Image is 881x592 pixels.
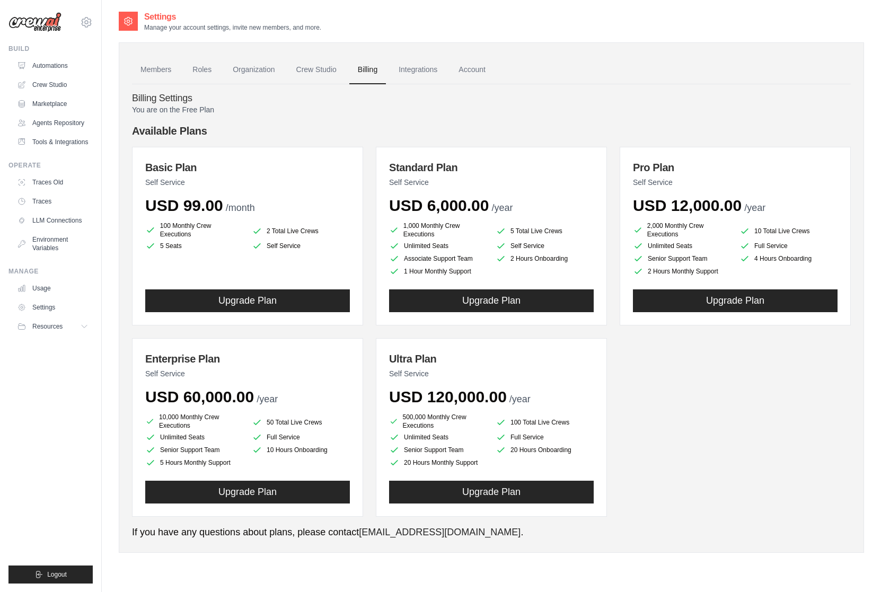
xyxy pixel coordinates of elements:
[450,56,494,84] a: Account
[389,241,487,251] li: Unlimited Seats
[491,202,513,213] span: /year
[224,56,283,84] a: Organization
[47,570,67,579] span: Logout
[633,266,731,277] li: 2 Hours Monthly Support
[252,445,350,455] li: 10 Hours Onboarding
[252,224,350,238] li: 2 Total Live Crews
[13,193,93,210] a: Traces
[8,267,93,276] div: Manage
[633,177,838,188] p: Self Service
[288,56,345,84] a: Crew Studio
[359,527,521,537] a: [EMAIL_ADDRESS][DOMAIN_NAME]
[633,289,838,312] button: Upgrade Plan
[13,134,93,151] a: Tools & Integrations
[349,56,386,84] a: Billing
[496,253,594,264] li: 2 Hours Onboarding
[13,95,93,112] a: Marketplace
[389,222,487,238] li: 1,000 Monthly Crew Executions
[633,197,742,214] span: USD 12,000.00
[145,413,243,430] li: 10,000 Monthly Crew Executions
[13,318,93,335] button: Resources
[389,388,507,405] span: USD 120,000.00
[8,45,93,53] div: Build
[389,445,487,455] li: Senior Support Team
[132,56,180,84] a: Members
[257,394,278,404] span: /year
[252,241,350,251] li: Self Service
[389,266,487,277] li: 1 Hour Monthly Support
[739,253,838,264] li: 4 Hours Onboarding
[389,432,487,443] li: Unlimited Seats
[389,351,594,366] h3: Ultra Plan
[145,445,243,455] li: Senior Support Team
[389,457,487,468] li: 20 Hours Monthly Support
[739,224,838,238] li: 10 Total Live Crews
[145,160,350,175] h3: Basic Plan
[132,93,851,104] h4: Billing Settings
[144,23,321,32] p: Manage your account settings, invite new members, and more.
[13,76,93,93] a: Crew Studio
[145,388,254,405] span: USD 60,000.00
[184,56,220,84] a: Roles
[145,368,350,379] p: Self Service
[744,202,765,213] span: /year
[509,394,531,404] span: /year
[145,177,350,188] p: Self Service
[132,123,851,138] h4: Available Plans
[8,566,93,584] button: Logout
[13,57,93,74] a: Automations
[145,432,243,443] li: Unlimited Seats
[145,241,243,251] li: 5 Seats
[13,231,93,257] a: Environment Variables
[496,445,594,455] li: 20 Hours Onboarding
[145,457,243,468] li: 5 Hours Monthly Support
[390,56,446,84] a: Integrations
[13,174,93,191] a: Traces Old
[145,289,350,312] button: Upgrade Plan
[496,415,594,430] li: 100 Total Live Crews
[132,525,851,540] p: If you have any questions about plans, please contact .
[389,253,487,264] li: Associate Support Team
[144,11,321,23] h2: Settings
[226,202,255,213] span: /month
[739,241,838,251] li: Full Service
[496,224,594,238] li: 5 Total Live Crews
[389,177,594,188] p: Self Service
[496,432,594,443] li: Full Service
[145,197,223,214] span: USD 99.00
[633,253,731,264] li: Senior Support Team
[389,197,489,214] span: USD 6,000.00
[32,322,63,331] span: Resources
[389,160,594,175] h3: Standard Plan
[496,241,594,251] li: Self Service
[13,299,93,316] a: Settings
[132,104,851,115] p: You are on the Free Plan
[389,413,487,430] li: 500,000 Monthly Crew Executions
[145,481,350,503] button: Upgrade Plan
[252,432,350,443] li: Full Service
[389,368,594,379] p: Self Service
[633,222,731,238] li: 2,000 Monthly Crew Executions
[13,280,93,297] a: Usage
[8,161,93,170] div: Operate
[13,212,93,229] a: LLM Connections
[389,289,594,312] button: Upgrade Plan
[13,114,93,131] a: Agents Repository
[389,481,594,503] button: Upgrade Plan
[633,241,731,251] li: Unlimited Seats
[633,160,838,175] h3: Pro Plan
[145,351,350,366] h3: Enterprise Plan
[8,12,61,32] img: Logo
[252,415,350,430] li: 50 Total Live Crews
[145,222,243,238] li: 100 Monthly Crew Executions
